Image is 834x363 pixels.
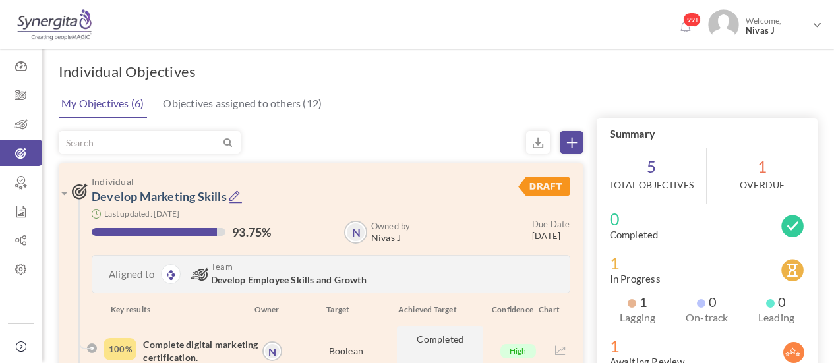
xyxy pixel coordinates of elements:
[679,311,735,324] label: On-track
[597,148,707,204] span: 5
[560,131,583,154] a: Create Objective
[229,189,243,206] a: Edit Objective
[371,233,411,243] span: Nivas J
[59,132,221,153] input: Search
[683,13,701,27] span: 99+
[597,118,818,148] h3: Summary
[739,9,811,42] span: Welcome,
[697,295,717,308] span: 0
[675,17,696,38] a: Notifications
[746,26,808,36] span: Nivas J
[59,63,196,81] h1: Individual Objectives
[15,9,94,42] img: Logo
[610,272,661,285] label: In Progress
[707,148,818,204] span: 1
[92,189,227,204] a: Develop Marketing Skills
[500,344,536,358] span: High
[264,343,281,360] a: N
[104,338,136,360] div: Completed Percentage
[247,303,282,316] div: Owner
[211,274,367,285] span: Develop Employee Skills and Growth
[628,295,647,308] span: 1
[526,131,550,154] small: Export
[532,303,572,316] div: Chart
[211,262,458,271] span: Team
[610,212,804,225] span: 0
[609,179,694,192] label: Total Objectives
[708,9,739,40] img: Photo
[482,303,532,316] div: Confidence
[703,4,827,43] a: Photo Welcome,Nivas J
[532,218,570,242] small: [DATE]
[382,303,482,316] div: Achieved Target
[610,256,804,269] span: 1
[610,339,804,352] span: 1
[58,90,147,118] a: My Objectives (6)
[748,311,804,324] label: Leading
[740,179,785,192] label: OverDue
[282,303,382,316] div: Target
[610,311,666,324] label: Lagging
[104,209,179,219] small: Last updated: [DATE]
[92,177,458,186] span: Individual
[371,221,411,231] b: Owned by
[160,90,325,117] a: Objectives assigned to others (12)
[610,228,659,241] label: Completed
[92,256,171,293] div: Aligned to
[518,177,570,196] img: DraftStatus.svg
[766,295,786,308] span: 0
[345,222,366,242] a: N
[101,303,247,316] div: Key results
[532,219,570,229] small: Due Date
[232,225,271,238] label: 93.75%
